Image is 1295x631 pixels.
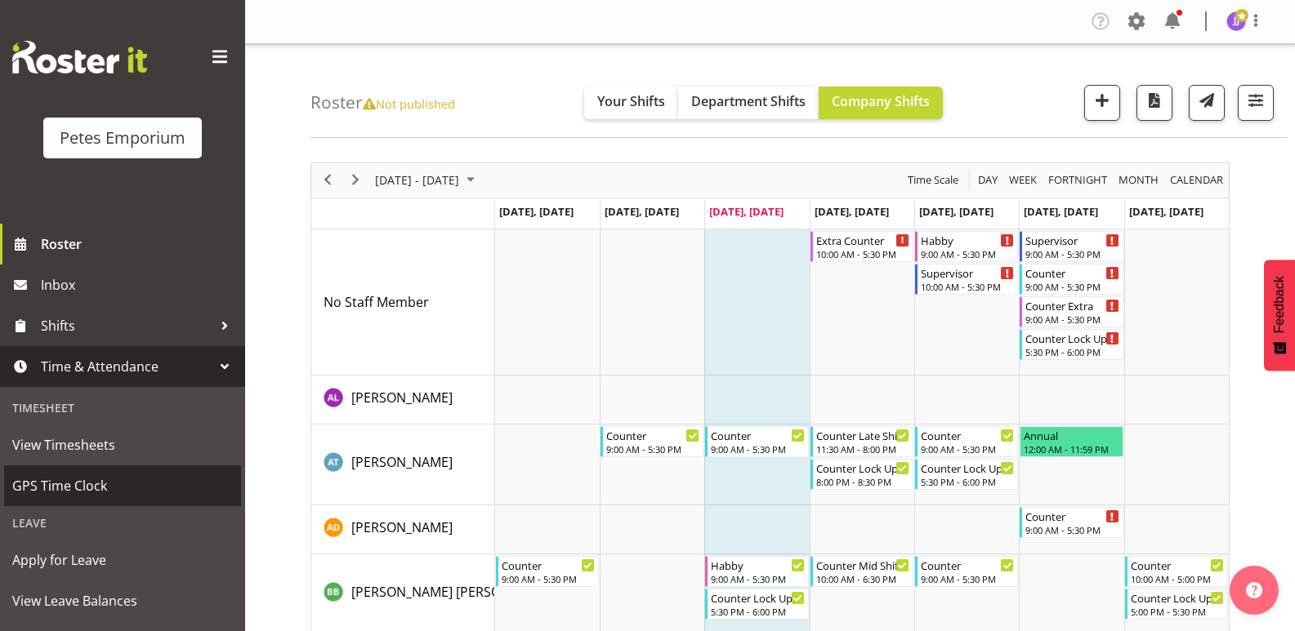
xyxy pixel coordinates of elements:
span: calendar [1168,170,1225,190]
span: View Timesheets [12,433,233,457]
img: Rosterit website logo [12,41,147,73]
div: 12:00 AM - 11:59 PM [1024,442,1119,455]
div: 11:30 AM - 8:00 PM [816,442,909,455]
button: Your Shifts [584,87,678,119]
a: [PERSON_NAME] [PERSON_NAME] [351,582,557,602]
div: Beena Beena"s event - Counter Begin From Monday, October 6, 2025 at 9:00:00 AM GMT+13:00 Ends At ... [496,556,599,587]
span: Your Shifts [597,92,665,110]
div: Petes Emporium [60,126,185,150]
div: Timesheet [4,391,241,424]
span: [DATE], [DATE] [919,204,994,219]
a: No Staff Member [324,292,429,312]
div: Counter [502,557,595,573]
div: 5:30 PM - 6:00 PM [711,605,804,618]
img: janelle-jonkers702.jpg [1226,11,1246,31]
a: [PERSON_NAME] [351,388,453,407]
div: 9:00 AM - 5:30 PM [1025,313,1119,326]
td: Amelia Denz resource [311,505,495,554]
div: Counter Lock Up [711,589,804,606]
span: View Leave Balances [12,589,233,613]
span: GPS Time Clock [12,473,233,498]
div: Counter Lock Up [921,460,1014,476]
span: Not published [363,96,455,112]
div: Alex-Micheal Taniwha"s event - Counter Lock Up Begin From Friday, October 10, 2025 at 5:30:00 PM ... [915,459,1018,490]
div: Alex-Micheal Taniwha"s event - Counter Begin From Wednesday, October 8, 2025 at 9:00:00 AM GMT+13... [705,426,808,457]
span: Roster [41,232,237,256]
a: [PERSON_NAME] [351,452,453,472]
div: Counter [1025,508,1119,524]
button: Send a list of all shifts for the selected filtered period to all rostered employees. [1189,85,1225,121]
div: 9:00 AM - 5:30 PM [921,247,1014,260]
button: Feedback - Show survey [1264,260,1295,371]
span: Company Shifts [832,92,930,110]
td: Alex-Micheal Taniwha resource [311,424,495,505]
div: No Staff Member"s event - Counter Begin From Saturday, October 11, 2025 at 9:00:00 AM GMT+13:00 E... [1020,264,1123,295]
span: [DATE], [DATE] [605,204,679,219]
div: No Staff Member"s event - Habby Begin From Friday, October 10, 2025 at 9:00:00 AM GMT+13:00 Ends ... [915,231,1018,262]
button: Add a new shift [1084,85,1120,121]
div: 9:00 AM - 5:30 PM [1025,280,1119,293]
div: Beena Beena"s event - Counter Begin From Sunday, October 12, 2025 at 10:00:00 AM GMT+13:00 Ends A... [1125,556,1228,587]
div: 9:00 AM - 5:30 PM [711,572,804,585]
div: Counter Late Shift [816,427,909,443]
div: next period [342,163,369,198]
div: 9:00 AM - 5:30 PM [711,442,804,455]
div: 10:00 AM - 6:30 PM [816,572,909,585]
div: Counter Mid Shift [816,557,909,573]
span: Time Scale [906,170,960,190]
div: 10:00 AM - 5:00 PM [1131,572,1224,585]
button: Company Shifts [819,87,943,119]
div: 9:00 AM - 5:30 PM [606,442,699,455]
div: No Staff Member"s event - Supervisor Begin From Friday, October 10, 2025 at 10:00:00 AM GMT+13:00... [915,264,1018,295]
div: Counter [711,427,804,443]
button: Timeline Day [976,170,1001,190]
h4: Roster [310,93,455,112]
span: [DATE], [DATE] [1024,204,1098,219]
span: Shifts [41,313,212,338]
button: Previous [317,170,339,190]
a: Apply for Leave [4,540,241,580]
div: Beena Beena"s event - Counter Lock Up Begin From Sunday, October 12, 2025 at 5:00:00 PM GMT+13:00... [1125,589,1228,620]
div: Alex-Micheal Taniwha"s event - Counter Begin From Friday, October 10, 2025 at 9:00:00 AM GMT+13:0... [915,426,1018,457]
div: No Staff Member"s event - Supervisor Begin From Saturday, October 11, 2025 at 9:00:00 AM GMT+13:0... [1020,231,1123,262]
div: Counter Lock Up [1131,589,1224,606]
span: [DATE], [DATE] [499,204,574,219]
div: Counter [921,427,1014,443]
div: 10:00 AM - 5:30 PM [921,280,1014,293]
div: October 06 - 12, 2025 [369,163,485,198]
button: Filter Shifts [1238,85,1274,121]
span: Feedback [1272,276,1287,333]
span: [PERSON_NAME] [PERSON_NAME] [351,583,557,601]
div: Annual [1024,427,1119,443]
div: Alex-Micheal Taniwha"s event - Counter Late Shift Begin From Thursday, October 9, 2025 at 11:30:0... [810,426,913,457]
button: Timeline Month [1116,170,1162,190]
div: 9:00 AM - 5:30 PM [921,572,1014,585]
span: Fortnight [1047,170,1109,190]
td: Abigail Lane resource [311,375,495,424]
div: Counter [1025,264,1119,281]
div: Counter Extra [1025,297,1119,313]
div: Counter Lock Up [1025,330,1119,346]
div: 5:00 PM - 5:30 PM [1131,605,1224,618]
div: Beena Beena"s event - Habby Begin From Wednesday, October 8, 2025 at 9:00:00 AM GMT+13:00 Ends At... [705,556,808,587]
span: [DATE] - [DATE] [373,170,461,190]
div: Counter [606,427,699,443]
span: Time & Attendance [41,354,212,379]
button: Month [1168,170,1226,190]
td: No Staff Member resource [311,229,495,375]
button: Next [345,170,367,190]
span: Day [976,170,999,190]
div: Alex-Micheal Taniwha"s event - Counter Lock Up Begin From Thursday, October 9, 2025 at 8:00:00 PM... [810,459,913,490]
span: Apply for Leave [12,548,233,572]
div: Alex-Micheal Taniwha"s event - Annual Begin From Saturday, October 11, 2025 at 12:00:00 AM GMT+13... [1020,426,1123,457]
div: Habby [711,557,804,573]
div: Alex-Micheal Taniwha"s event - Counter Begin From Tuesday, October 7, 2025 at 9:00:00 AM GMT+13:0... [601,426,703,457]
div: 10:00 AM - 5:30 PM [816,247,909,260]
div: 9:00 AM - 5:30 PM [921,442,1014,455]
div: 9:00 AM - 5:30 PM [1025,247,1119,260]
div: Beena Beena"s event - Counter Begin From Friday, October 10, 2025 at 9:00:00 AM GMT+13:00 Ends At... [915,556,1018,587]
span: No Staff Member [324,293,429,311]
a: GPS Time Clock [4,465,241,506]
div: 9:00 AM - 5:30 PM [1025,523,1119,536]
a: View Timesheets [4,424,241,465]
